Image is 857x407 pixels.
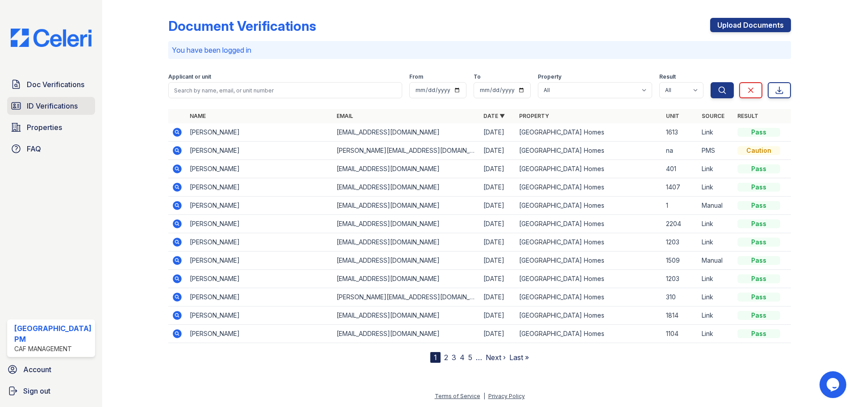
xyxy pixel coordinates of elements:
td: 1203 [662,233,698,252]
span: ID Verifications [27,101,78,111]
label: Property [538,73,562,80]
td: Link [698,270,734,288]
td: [EMAIL_ADDRESS][DOMAIN_NAME] [333,197,480,215]
td: Link [698,215,734,233]
div: Pass [737,311,780,320]
td: 1407 [662,178,698,197]
a: 2 [444,353,448,362]
td: [DATE] [480,178,516,197]
a: FAQ [7,140,95,158]
td: [GEOGRAPHIC_DATA] Homes [516,252,662,270]
div: Pass [737,164,780,173]
label: Result [659,73,676,80]
a: Privacy Policy [488,393,525,399]
label: From [409,73,423,80]
a: Upload Documents [710,18,791,32]
div: Pass [737,293,780,302]
td: [EMAIL_ADDRESS][DOMAIN_NAME] [333,325,480,343]
td: [DATE] [480,306,516,325]
td: [PERSON_NAME] [186,270,333,288]
td: Link [698,288,734,306]
td: [EMAIL_ADDRESS][DOMAIN_NAME] [333,233,480,252]
span: Doc Verifications [27,79,84,90]
td: 2204 [662,215,698,233]
td: [PERSON_NAME] [186,197,333,215]
td: 1 [662,197,698,215]
td: [GEOGRAPHIC_DATA] Homes [516,288,662,306]
span: … [476,352,482,363]
td: [PERSON_NAME] [186,325,333,343]
a: 3 [452,353,456,362]
a: Account [4,361,99,378]
a: Next › [486,353,506,362]
a: Source [702,113,724,119]
td: [GEOGRAPHIC_DATA] Homes [516,178,662,197]
td: PMS [698,142,734,160]
td: 1104 [662,325,698,343]
a: Property [519,113,549,119]
td: na [662,142,698,160]
td: [PERSON_NAME] [186,306,333,325]
div: Pass [737,201,780,210]
td: Link [698,160,734,178]
a: Result [737,113,758,119]
a: ID Verifications [7,97,95,115]
div: CAF Management [14,344,92,353]
td: [PERSON_NAME] [186,178,333,197]
td: [DATE] [480,233,516,252]
a: 4 [460,353,465,362]
a: Sign out [4,382,99,400]
div: Pass [737,183,780,192]
a: Email [337,113,353,119]
iframe: chat widget [820,371,848,398]
div: | [483,393,485,399]
div: Pass [737,256,780,265]
td: [EMAIL_ADDRESS][DOMAIN_NAME] [333,306,480,325]
td: [PERSON_NAME] [186,160,333,178]
td: [EMAIL_ADDRESS][DOMAIN_NAME] [333,215,480,233]
td: [DATE] [480,142,516,160]
a: 5 [468,353,472,362]
td: [DATE] [480,215,516,233]
td: 1203 [662,270,698,288]
div: [GEOGRAPHIC_DATA] PM [14,323,92,344]
td: [EMAIL_ADDRESS][DOMAIN_NAME] [333,178,480,197]
td: 310 [662,288,698,306]
td: [DATE] [480,325,516,343]
td: Link [698,325,734,343]
td: [DATE] [480,288,516,306]
span: Properties [27,122,62,133]
td: [PERSON_NAME][EMAIL_ADDRESS][DOMAIN_NAME] [333,288,480,306]
span: Sign out [23,386,50,396]
td: [PERSON_NAME] [186,288,333,306]
span: Account [23,364,51,375]
p: You have been logged in [172,45,787,55]
td: Link [698,123,734,142]
td: [GEOGRAPHIC_DATA] Homes [516,233,662,252]
td: [DATE] [480,160,516,178]
td: [PERSON_NAME] [186,142,333,160]
td: 1613 [662,123,698,142]
img: CE_Logo_Blue-a8612792a0a2168367f1c8372b55b34899dd931a85d93a1a3d3e32e68fde9ad4.png [4,29,99,47]
td: [PERSON_NAME] [186,233,333,252]
td: [GEOGRAPHIC_DATA] Homes [516,270,662,288]
td: Link [698,178,734,197]
div: Pass [737,128,780,137]
div: Pass [737,219,780,228]
td: [EMAIL_ADDRESS][DOMAIN_NAME] [333,123,480,142]
div: Document Verifications [168,18,316,34]
td: [EMAIL_ADDRESS][DOMAIN_NAME] [333,252,480,270]
td: [EMAIL_ADDRESS][DOMAIN_NAME] [333,270,480,288]
td: [GEOGRAPHIC_DATA] Homes [516,215,662,233]
td: [GEOGRAPHIC_DATA] Homes [516,142,662,160]
td: [PERSON_NAME] [186,215,333,233]
td: [PERSON_NAME][EMAIL_ADDRESS][DOMAIN_NAME] [333,142,480,160]
td: [PERSON_NAME] [186,252,333,270]
a: Terms of Service [435,393,480,399]
div: Pass [737,329,780,338]
td: [GEOGRAPHIC_DATA] Homes [516,197,662,215]
td: Link [698,306,734,325]
a: Unit [666,113,679,119]
a: Doc Verifications [7,76,95,93]
div: 1 [430,352,441,363]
